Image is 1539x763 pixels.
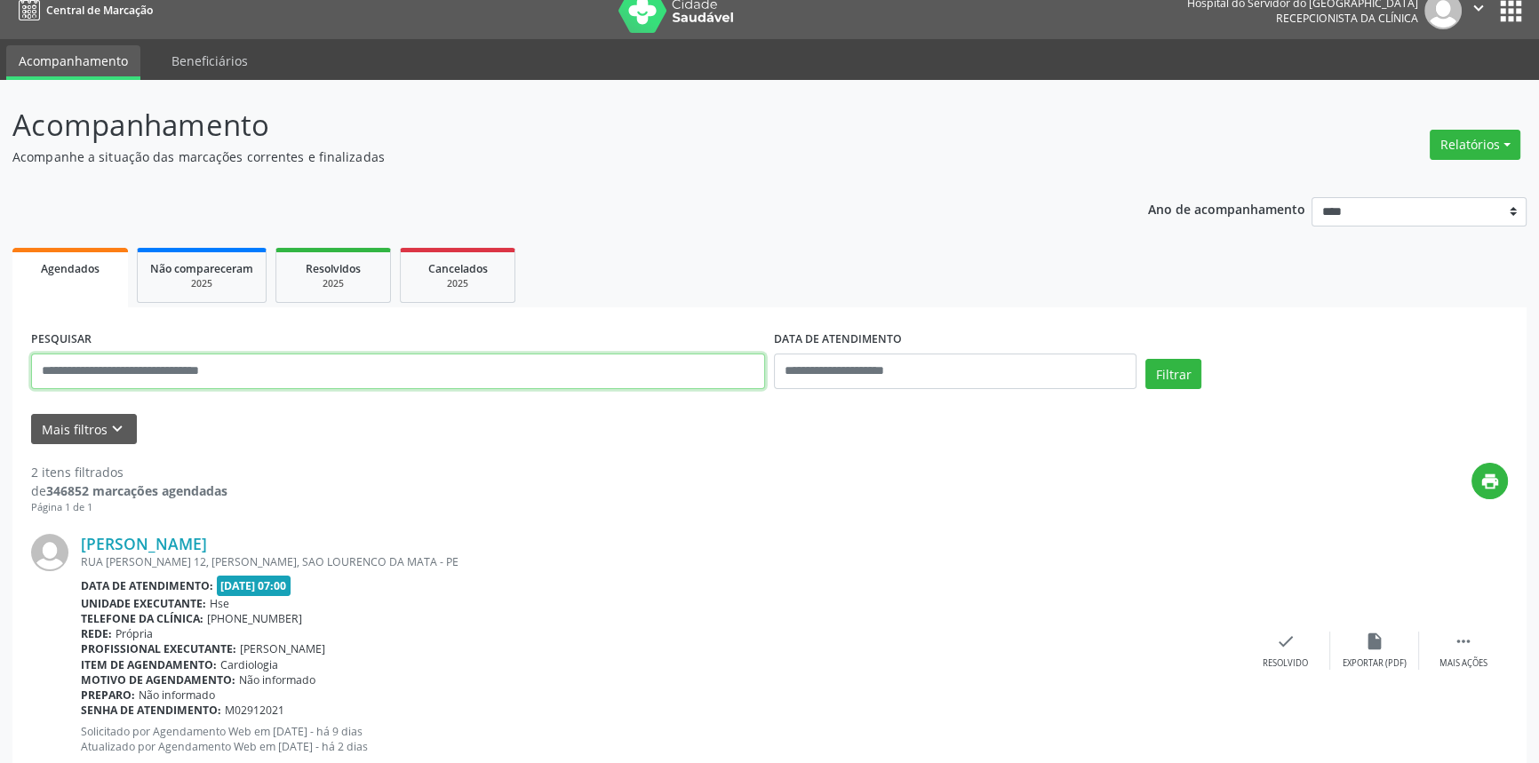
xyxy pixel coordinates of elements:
span: M02912021 [225,703,284,718]
div: Resolvido [1263,657,1308,670]
span: Central de Marcação [46,3,153,18]
span: Não compareceram [150,261,253,276]
span: [PERSON_NAME] [240,641,325,656]
p: Solicitado por Agendamento Web em [DATE] - há 9 dias Atualizado por Agendamento Web em [DATE] - h... [81,724,1241,754]
button: Filtrar [1145,359,1201,389]
span: Recepcionista da clínica [1276,11,1418,26]
label: PESQUISAR [31,326,92,354]
img: img [31,534,68,571]
span: Agendados [41,261,100,276]
a: Beneficiários [159,45,260,76]
span: [DATE] 07:00 [217,576,291,596]
div: Página 1 de 1 [31,500,227,515]
i:  [1454,632,1473,651]
div: de [31,481,227,500]
p: Ano de acompanhamento [1148,197,1305,219]
div: 2025 [413,277,502,290]
a: Acompanhamento [6,45,140,80]
span: Cancelados [428,261,488,276]
span: Hse [210,596,229,611]
span: Resolvidos [306,261,361,276]
button: print [1471,463,1508,499]
b: Profissional executante: [81,641,236,656]
span: [PHONE_NUMBER] [207,611,302,626]
div: 2025 [150,277,253,290]
div: 2 itens filtrados [31,463,227,481]
p: Acompanhe a situação das marcações correntes e finalizadas [12,147,1073,166]
i: check [1276,632,1296,651]
b: Unidade executante: [81,596,206,611]
b: Senha de atendimento: [81,703,221,718]
span: Cardiologia [220,657,278,672]
a: [PERSON_NAME] [81,534,207,553]
span: Própria [116,626,153,641]
p: Acompanhamento [12,103,1073,147]
b: Data de atendimento: [81,578,213,593]
b: Telefone da clínica: [81,611,203,626]
strong: 346852 marcações agendadas [46,482,227,499]
i: keyboard_arrow_down [108,419,127,439]
b: Item de agendamento: [81,657,217,672]
i: print [1480,472,1500,491]
b: Preparo: [81,687,135,703]
div: Exportar (PDF) [1343,657,1407,670]
div: Mais ações [1439,657,1487,670]
button: Mais filtroskeyboard_arrow_down [31,414,137,445]
span: Não informado [139,687,215,703]
div: RUA [PERSON_NAME] 12, [PERSON_NAME], SAO LOURENCO DA MATA - PE [81,554,1241,569]
label: DATA DE ATENDIMENTO [774,326,902,354]
b: Rede: [81,626,112,641]
button: Relatórios [1430,130,1520,160]
b: Motivo de agendamento: [81,672,235,687]
i: insert_drive_file [1365,632,1384,651]
div: 2025 [289,277,378,290]
span: Não informado [239,672,315,687]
